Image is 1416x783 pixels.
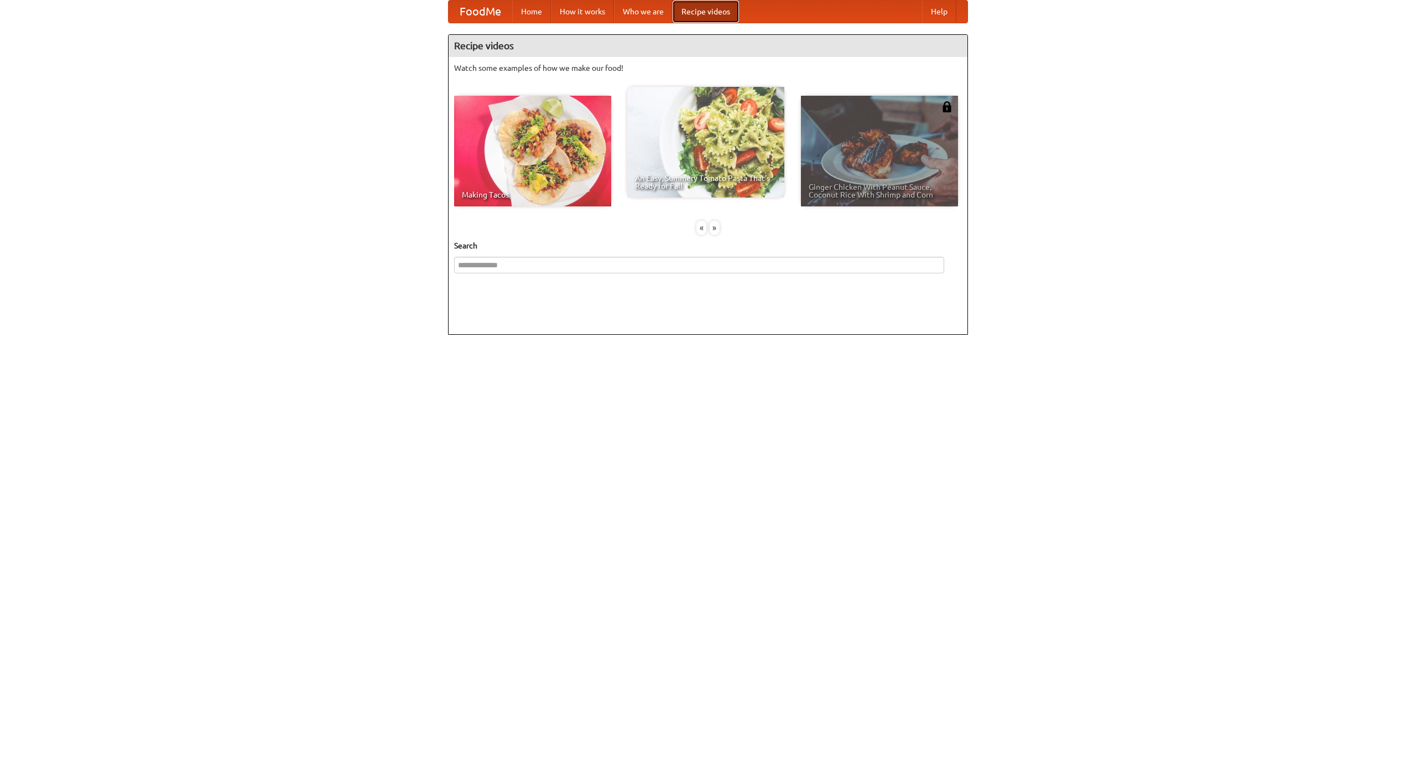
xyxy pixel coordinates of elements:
a: Home [512,1,551,23]
a: Recipe videos [673,1,739,23]
h5: Search [454,240,962,251]
img: 483408.png [941,101,952,112]
a: Making Tacos [454,96,611,206]
a: Help [922,1,956,23]
span: An Easy, Summery Tomato Pasta That's Ready for Fall [635,174,777,190]
a: An Easy, Summery Tomato Pasta That's Ready for Fall [627,87,784,198]
div: « [696,221,706,235]
h4: Recipe videos [449,35,967,57]
a: FoodMe [449,1,512,23]
a: Who we are [614,1,673,23]
div: » [710,221,720,235]
a: How it works [551,1,614,23]
span: Making Tacos [462,191,603,199]
p: Watch some examples of how we make our food! [454,63,962,74]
